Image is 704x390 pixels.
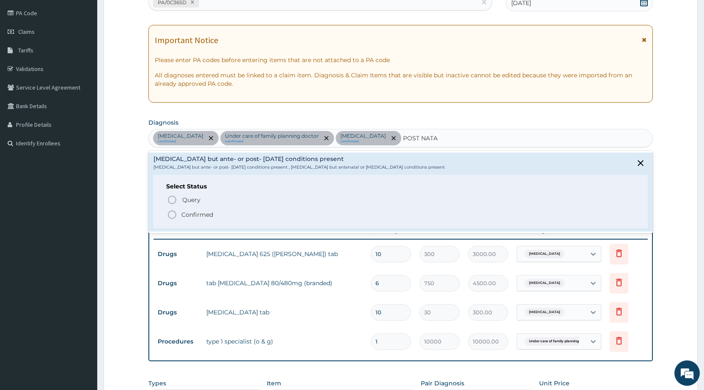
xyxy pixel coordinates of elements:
p: [MEDICAL_DATA] [340,133,386,139]
label: Item [267,379,281,387]
span: remove selection option [390,134,397,142]
img: d_794563401_company_1708531726252_794563401 [16,42,34,63]
td: [MEDICAL_DATA] tab [202,304,367,321]
span: Tariffs [18,46,33,54]
p: Confirmed [181,210,213,219]
p: [MEDICAL_DATA] but ante- or post- [DATE] conditions present , [MEDICAL_DATA] but antenatal or [ME... [153,164,445,170]
span: Query [182,196,200,204]
label: Pair Diagnosis [421,379,464,387]
textarea: Type your message and hit 'Enter' [4,231,161,260]
label: Diagnosis [148,118,178,127]
span: remove selection option [323,134,330,142]
i: status option query [167,195,177,205]
label: Unit Price [539,379,570,387]
span: remove selection option [207,134,215,142]
span: We're online! [49,106,117,192]
p: [MEDICAL_DATA] [158,133,203,139]
td: [MEDICAL_DATA] 625 ([PERSON_NAME]) tab [202,245,367,262]
i: close select status [636,158,646,168]
h4: [MEDICAL_DATA] but ante- or post- [DATE] conditions present [153,156,445,162]
td: type 1 specialist (o & g) [202,333,367,350]
span: [MEDICAL_DATA] [525,308,564,316]
td: Drugs [153,246,202,262]
span: Claims [18,28,35,35]
td: Procedures [153,334,202,349]
span: [MEDICAL_DATA] [525,279,564,287]
small: confirmed [340,139,386,144]
label: Types [148,380,166,387]
td: Drugs [153,305,202,320]
div: Minimize live chat window [139,4,159,25]
td: Drugs [153,275,202,291]
i: status option filled [167,210,177,220]
h1: Important Notice [155,35,218,45]
td: tab [MEDICAL_DATA] 80/480mg (branded) [202,275,367,292]
div: Chat with us now [44,47,142,58]
p: Under care of family planning doctor [225,133,319,139]
p: Please enter PA codes before entering items that are not attached to a PA code [155,56,646,64]
p: All diagnoses entered must be linked to a claim item. Diagnosis & Claim Items that are visible bu... [155,71,646,88]
h6: Select Status [166,183,635,190]
small: confirmed [158,139,203,144]
span: [MEDICAL_DATA] [525,250,564,258]
small: confirmed [225,139,319,144]
span: Under care of family planning ... [525,337,587,346]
